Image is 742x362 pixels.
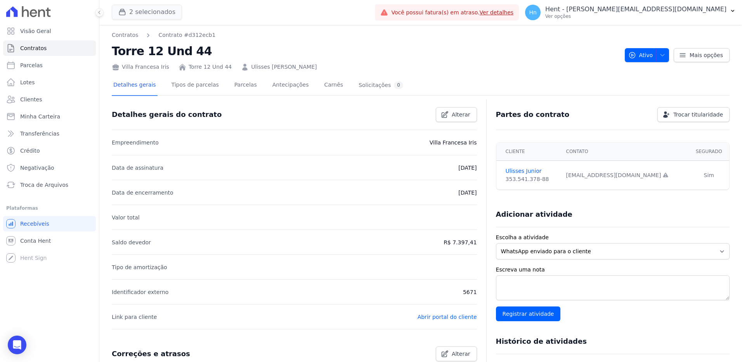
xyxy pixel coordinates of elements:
nav: Breadcrumb [112,31,619,39]
div: 353.541.378-88 [506,175,557,183]
a: Negativação [3,160,96,176]
p: 5671 [463,287,477,297]
a: Minha Carteira [3,109,96,124]
h2: Torre 12 Und 44 [112,42,619,60]
span: Alterar [452,350,470,358]
p: Valor total [112,213,140,222]
a: Ver detalhes [480,9,514,16]
a: Transferências [3,126,96,141]
a: Alterar [436,107,477,122]
label: Escolha a atividade [496,233,730,242]
a: Mais opções [674,48,730,62]
a: Lotes [3,75,96,90]
a: Visão Geral [3,23,96,39]
input: Registrar atividade [496,306,561,321]
p: [DATE] [458,163,477,172]
a: Antecipações [271,75,310,96]
h3: Partes do contrato [496,110,570,119]
a: Trocar titularidade [657,107,730,122]
p: Saldo devedor [112,238,151,247]
h3: Adicionar atividade [496,210,572,219]
span: Alterar [452,111,470,118]
p: Data de encerramento [112,188,173,197]
div: Open Intercom Messenger [8,336,26,354]
label: Escreva uma nota [496,266,730,274]
a: Solicitações0 [357,75,405,96]
p: Villa Francesa Iris [430,138,477,147]
span: Contratos [20,44,47,52]
a: Parcelas [3,57,96,73]
span: Troca de Arquivos [20,181,68,189]
p: Ver opções [545,13,726,19]
span: Conta Hent [20,237,51,245]
span: Minha Carteira [20,113,60,120]
span: Mais opções [690,51,723,59]
a: Abrir portal do cliente [418,314,477,320]
p: R$ 7.397,41 [444,238,477,247]
div: Villa Francesa Iris [112,63,169,71]
a: Troca de Arquivos [3,177,96,193]
p: [DATE] [458,188,477,197]
span: Lotes [20,78,35,86]
a: Detalhes gerais [112,75,158,96]
a: Recebíveis [3,216,96,231]
p: Identificador externo [112,287,168,297]
div: Solicitações [359,82,403,89]
th: Cliente [496,143,562,161]
span: Hn [529,10,536,15]
td: Sim [688,161,729,190]
a: Ulisses [PERSON_NAME] [251,63,317,71]
a: Ulisses Junior [506,167,557,175]
span: Clientes [20,96,42,103]
button: Ativo [625,48,669,62]
a: Alterar [436,346,477,361]
div: Plataformas [6,204,93,213]
button: 2 selecionados [112,5,182,19]
button: Hn Hent - [PERSON_NAME][EMAIL_ADDRESS][DOMAIN_NAME] Ver opções [519,2,742,23]
nav: Breadcrumb [112,31,215,39]
p: Link para cliente [112,312,157,322]
span: Você possui fatura(s) em atraso. [391,9,513,17]
span: Visão Geral [20,27,51,35]
a: Parcelas [233,75,258,96]
div: 0 [394,82,403,89]
span: Crédito [20,147,40,155]
span: Ativo [628,48,653,62]
a: Torre 12 Und 44 [189,63,232,71]
div: [EMAIL_ADDRESS][DOMAIN_NAME] [566,171,684,179]
a: Crédito [3,143,96,158]
a: Contrato #d312ecb1 [158,31,215,39]
h3: Detalhes gerais do contrato [112,110,222,119]
a: Clientes [3,92,96,107]
p: Hent - [PERSON_NAME][EMAIL_ADDRESS][DOMAIN_NAME] [545,5,726,13]
a: Tipos de parcelas [170,75,220,96]
p: Empreendimento [112,138,159,147]
a: Contratos [3,40,96,56]
span: Trocar titularidade [673,111,723,118]
p: Tipo de amortização [112,263,167,272]
span: Parcelas [20,61,43,69]
span: Negativação [20,164,54,172]
h3: Histórico de atividades [496,337,587,346]
span: Recebíveis [20,220,49,228]
a: Contratos [112,31,138,39]
a: Conta Hent [3,233,96,249]
th: Contato [562,143,689,161]
a: Carnês [322,75,345,96]
span: Transferências [20,130,59,137]
th: Segurado [688,143,729,161]
p: Data de assinatura [112,163,163,172]
h3: Correções e atrasos [112,349,190,359]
